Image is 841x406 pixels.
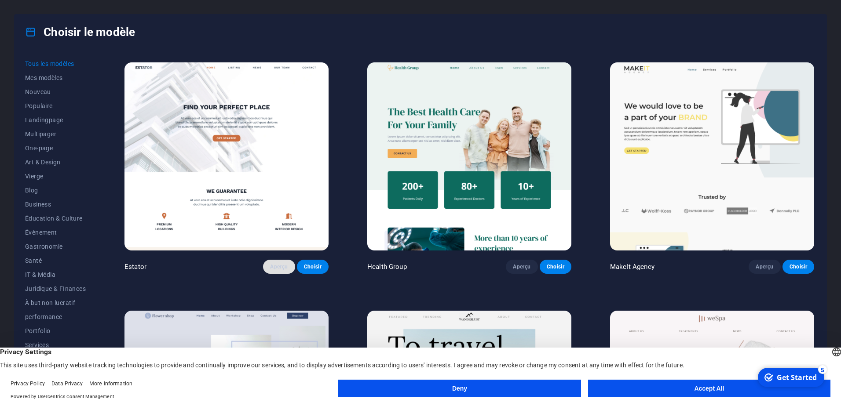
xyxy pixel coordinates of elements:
button: Vierge [25,169,86,183]
button: Landingpage [25,113,86,127]
button: Choisir [782,260,814,274]
button: Blog [25,183,86,197]
span: Blog [25,187,86,194]
span: Gastronomie [25,243,86,250]
button: Santé [25,254,86,268]
button: Aperçu [506,260,538,274]
span: À but non lucratif [25,299,86,306]
button: À but non lucratif [25,296,86,310]
button: Aperçu [749,260,780,274]
span: Nouveau [25,88,86,95]
button: Nouveau [25,85,86,99]
img: MakeIt Agency [610,62,814,250]
div: 5 [65,1,74,10]
img: Estator [124,62,329,250]
button: Populaire [25,99,86,113]
p: MakeIt Agency [610,262,655,271]
span: Aperçu [756,263,773,270]
button: Aperçu [263,260,295,274]
span: Aperçu [270,263,288,270]
img: Health Group [367,62,571,250]
span: performance [25,313,86,320]
span: Services [25,341,86,348]
span: Portfolio [25,327,86,334]
button: Art & Design [25,155,86,169]
button: IT & Média [25,268,86,282]
button: performance [25,310,86,324]
div: Get Started [24,8,64,18]
button: Choisir [540,260,571,274]
span: Choisir [790,263,807,270]
button: Multipager [25,127,86,141]
span: Populaire [25,102,86,109]
button: Services [25,338,86,352]
span: Choisir [304,263,322,270]
button: Gastronomie [25,239,86,254]
span: Mes modèles [25,74,86,81]
button: Portfolio [25,324,86,338]
span: Éducation & Culture [25,215,86,222]
span: Landingpage [25,116,86,123]
button: Mes modèles [25,71,86,85]
span: Juridique & FInances [25,285,86,292]
button: Business [25,197,86,211]
button: Tous les modèles [25,57,86,71]
span: Tous les modèles [25,60,86,67]
span: Aperçu [513,263,530,270]
span: Vierge [25,173,86,180]
button: Évènement [25,225,86,239]
button: Choisir [297,260,329,274]
button: Juridique & FInances [25,282,86,296]
span: Business [25,201,86,208]
span: Choisir [547,263,564,270]
span: One-page [25,145,86,152]
button: One-page [25,141,86,155]
span: Évènement [25,229,86,236]
p: Estator [124,262,146,271]
h4: Choisir le modèle [25,25,135,39]
button: Éducation & Culture [25,211,86,225]
span: IT & Média [25,271,86,278]
div: Get Started 5 items remaining, 0% complete [5,4,71,23]
span: Multipager [25,130,86,138]
span: Santé [25,257,86,264]
p: Health Group [367,262,407,271]
span: Art & Design [25,159,86,166]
